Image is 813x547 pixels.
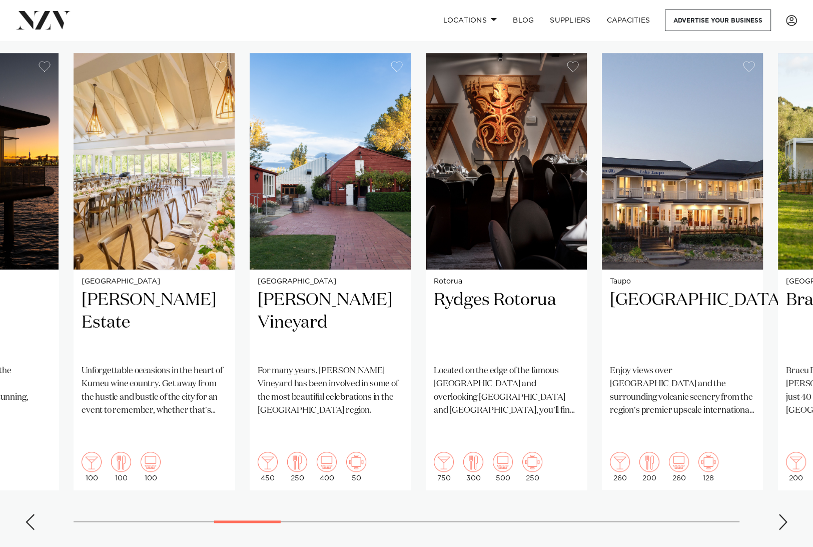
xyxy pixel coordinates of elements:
[141,452,161,482] div: 100
[346,452,366,472] img: meeting.png
[74,53,235,490] swiper-slide: 9 / 38
[287,452,307,472] img: dining.png
[698,452,718,482] div: 128
[522,452,542,472] img: meeting.png
[426,53,587,490] swiper-slide: 11 / 38
[639,452,659,472] img: dining.png
[426,53,587,490] a: Rotorua Rydges Rotorua Located on the edge of the famous [GEOGRAPHIC_DATA] and overlooking [GEOGR...
[505,10,542,31] a: BLOG
[82,289,227,357] h2: [PERSON_NAME] Estate
[542,10,598,31] a: SUPPLIERS
[434,452,454,482] div: 750
[669,452,689,482] div: 260
[434,452,454,472] img: cocktail.png
[346,452,366,482] div: 50
[610,452,630,482] div: 260
[258,452,278,472] img: cocktail.png
[258,289,403,357] h2: [PERSON_NAME] Vineyard
[669,452,689,472] img: theatre.png
[610,289,755,357] h2: [GEOGRAPHIC_DATA]
[82,452,102,472] img: cocktail.png
[317,452,337,472] img: theatre.png
[317,452,337,482] div: 400
[250,53,411,490] a: [GEOGRAPHIC_DATA] [PERSON_NAME] Vineyard For many years, [PERSON_NAME] Vineyard has been involved...
[435,10,505,31] a: Locations
[463,452,483,482] div: 300
[250,53,411,490] swiper-slide: 10 / 38
[287,452,307,482] div: 250
[258,452,278,482] div: 450
[258,365,403,417] p: For many years, [PERSON_NAME] Vineyard has been involved in some of the most beautiful celebratio...
[82,452,102,482] div: 100
[463,452,483,472] img: dining.png
[522,452,542,482] div: 250
[82,365,227,417] p: Unforgettable occasions in the heart of Kumeu wine country. Get away from the hustle and bustle o...
[665,10,771,31] a: Advertise your business
[786,452,806,472] img: cocktail.png
[434,278,579,286] small: Rotorua
[434,365,579,417] p: Located on the edge of the famous [GEOGRAPHIC_DATA] and overlooking [GEOGRAPHIC_DATA] and [GEOGRA...
[610,365,755,417] p: Enjoy views over [GEOGRAPHIC_DATA] and the surrounding volcanic scenery from the region's premier...
[786,452,806,482] div: 200
[610,452,630,472] img: cocktail.png
[141,452,161,472] img: theatre.png
[111,452,131,482] div: 100
[74,53,235,490] a: [GEOGRAPHIC_DATA] [PERSON_NAME] Estate Unforgettable occasions in the heart of Kumeu wine country...
[493,452,513,482] div: 500
[639,452,659,482] div: 200
[82,278,227,286] small: [GEOGRAPHIC_DATA]
[599,10,658,31] a: Capacities
[16,11,71,29] img: nzv-logo.png
[602,53,763,490] a: Taupo [GEOGRAPHIC_DATA] Enjoy views over [GEOGRAPHIC_DATA] and the surrounding volcanic scenery f...
[610,278,755,286] small: Taupo
[434,289,579,357] h2: Rydges Rotorua
[493,452,513,472] img: theatre.png
[111,452,131,472] img: dining.png
[258,278,403,286] small: [GEOGRAPHIC_DATA]
[602,53,763,490] swiper-slide: 12 / 38
[698,452,718,472] img: meeting.png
